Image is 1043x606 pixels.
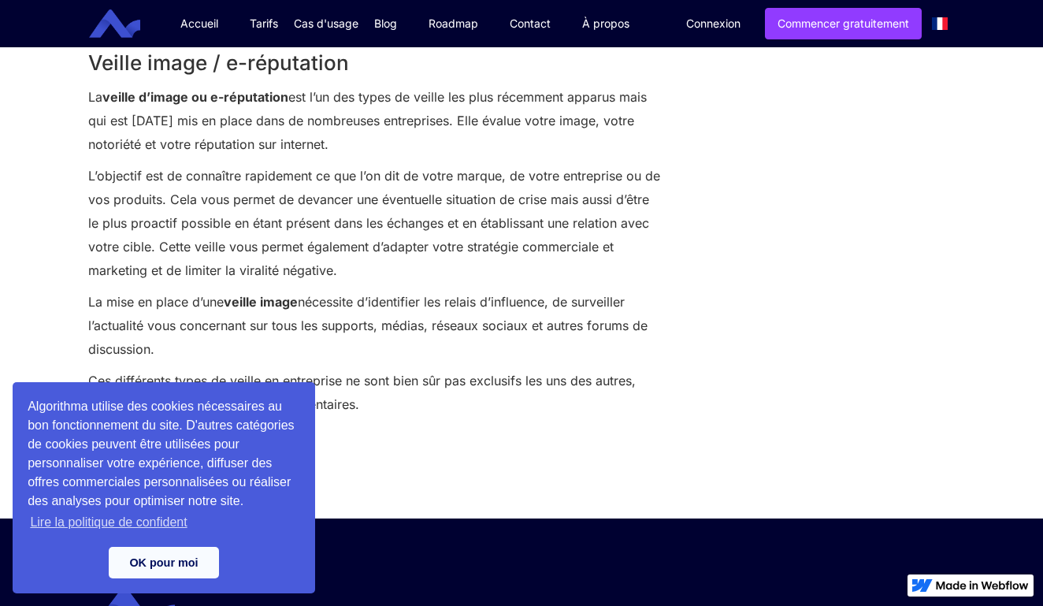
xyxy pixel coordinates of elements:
[102,89,288,105] strong: veille d’image ou e-réputation
[13,382,315,593] div: cookieconsent
[765,8,922,39] a: Commencer gratuitement
[101,9,152,39] a: home
[109,547,219,578] a: dismiss cookie message
[88,424,661,448] p: ‍
[936,581,1029,590] img: Made in Webflow
[28,511,190,534] a: learn more about cookies
[88,455,661,479] p: ‍
[88,369,661,416] p: Ces différents types de veille en entreprise ne sont bien sûr pas exclusifs les uns des autres, m...
[88,85,661,156] p: La est l’un des types de veille les plus récemment apparus mais qui est [DATE] mis en place dans ...
[88,290,661,361] p: La mise en place d’une nécessite d’identifier les relais d’influence, de surveiller l’actualité v...
[28,397,300,534] span: Algorithma utilise des cookies nécessaires au bon fonctionnement du site. D'autres catégories de ...
[674,9,752,39] a: Connexion
[224,294,298,310] strong: veille image
[88,164,661,282] p: L’objectif est de connaître rapidement ce que l’on dit de votre marque, de votre entreprise ou de...
[294,16,358,32] div: Cas d'usage
[88,49,661,77] h2: Veille image / e-réputation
